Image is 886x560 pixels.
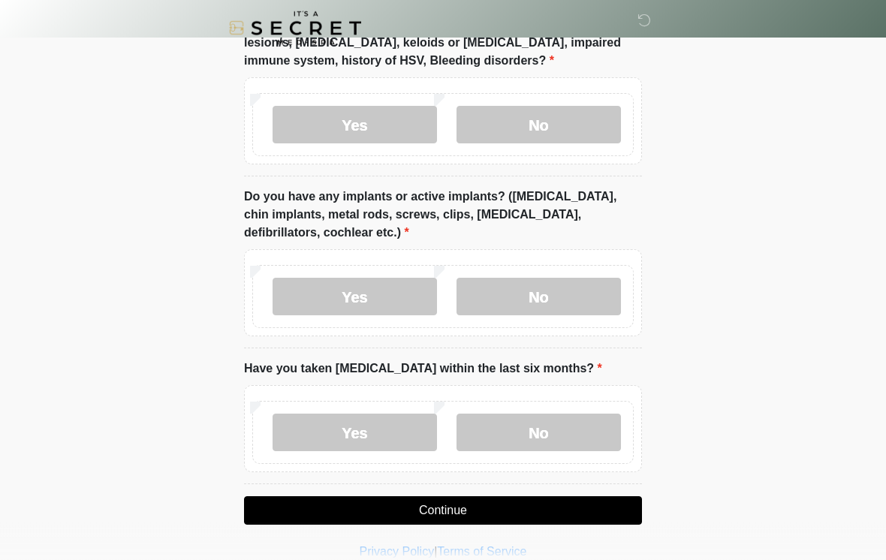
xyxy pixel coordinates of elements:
label: No [457,414,621,452]
label: Do you have any implants or active implants? ([MEDICAL_DATA], chin implants, metal rods, screws, ... [244,188,642,242]
a: | [434,546,437,558]
label: No [457,107,621,144]
label: No [457,278,621,316]
label: Yes [273,414,437,452]
label: Yes [273,107,437,144]
a: Privacy Policy [360,546,435,558]
button: Continue [244,497,642,525]
label: Have you taken [MEDICAL_DATA] within the last six months? [244,360,602,378]
a: Terms of Service [437,546,526,558]
img: It's A Secret Med Spa Logo [229,11,361,45]
label: Yes [273,278,437,316]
